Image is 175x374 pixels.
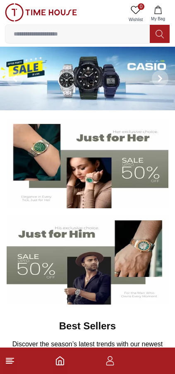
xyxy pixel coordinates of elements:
img: Men's Watches Banner [7,215,168,305]
a: 0Wishlist [125,3,146,24]
a: Home [55,356,65,366]
img: ... [5,3,77,21]
span: Wishlist [125,17,146,23]
span: 0 [138,3,144,10]
p: Discover the season’s latest trends with our newest drops [12,339,163,359]
h2: Best Sellers [59,319,116,333]
span: My Bag [148,16,168,22]
img: Women's Watches Banner [7,119,168,208]
button: My Bag [146,3,170,24]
